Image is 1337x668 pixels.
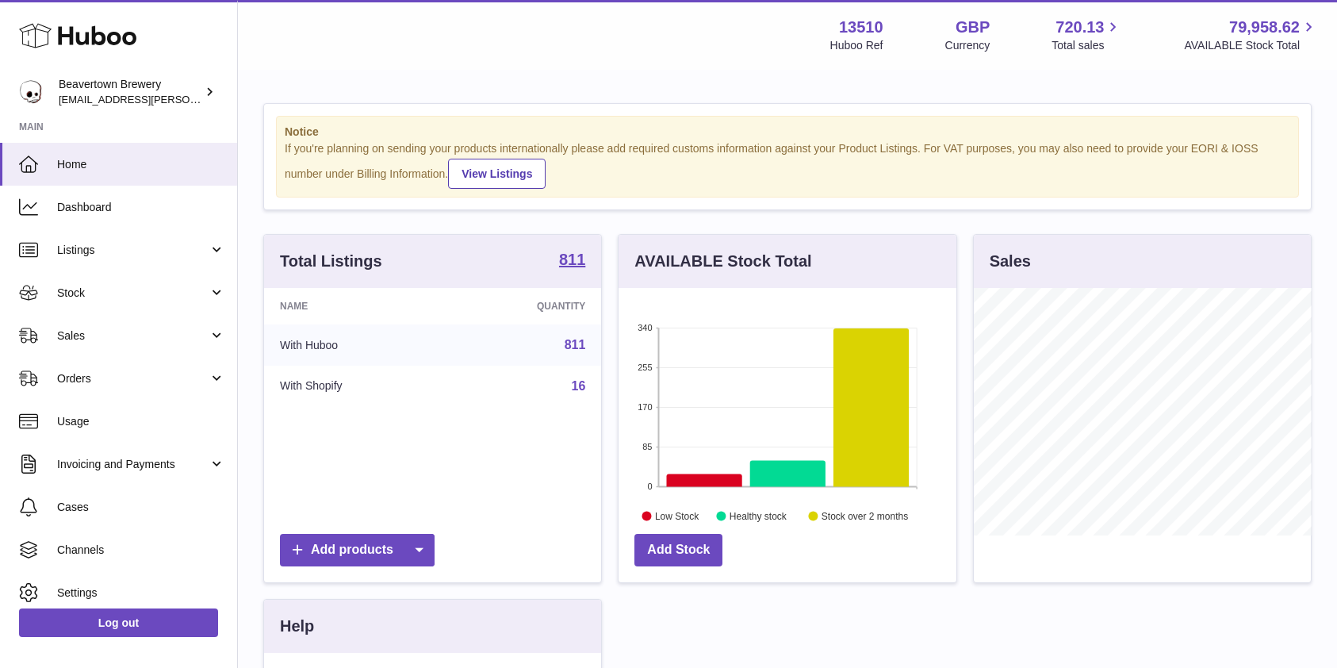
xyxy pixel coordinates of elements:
[655,510,699,521] text: Low Stock
[643,442,653,451] text: 85
[57,500,225,515] span: Cases
[57,286,209,301] span: Stock
[839,17,883,38] strong: 13510
[1055,17,1104,38] span: 720.13
[57,543,225,558] span: Channels
[285,141,1290,189] div: If you're planning on sending your products internationally please add required customs informati...
[264,288,446,324] th: Name
[634,534,722,566] a: Add Stock
[1184,17,1318,53] a: 79,958.62 AVAILABLE Stock Total
[638,363,652,372] text: 255
[448,159,546,189] a: View Listings
[57,371,209,386] span: Orders
[638,402,652,412] text: 170
[19,608,218,637] a: Log out
[264,324,446,366] td: With Huboo
[57,157,225,172] span: Home
[572,379,586,393] a: 16
[446,288,601,324] th: Quantity
[57,585,225,601] span: Settings
[285,125,1290,140] strong: Notice
[956,17,990,38] strong: GBP
[280,534,435,566] a: Add products
[559,251,585,271] a: 811
[730,510,787,521] text: Healthy stock
[1052,38,1122,53] span: Total sales
[1229,17,1300,38] span: 79,958.62
[822,510,908,521] text: Stock over 2 months
[57,328,209,344] span: Sales
[945,38,990,53] div: Currency
[59,77,201,107] div: Beavertown Brewery
[57,457,209,472] span: Invoicing and Payments
[280,251,382,272] h3: Total Listings
[57,414,225,429] span: Usage
[830,38,883,53] div: Huboo Ref
[1184,38,1318,53] span: AVAILABLE Stock Total
[264,366,446,407] td: With Shopify
[57,243,209,258] span: Listings
[1052,17,1122,53] a: 720.13 Total sales
[638,323,652,332] text: 340
[565,338,586,351] a: 811
[559,251,585,267] strong: 811
[59,93,318,106] span: [EMAIL_ADDRESS][PERSON_NAME][DOMAIN_NAME]
[19,80,43,104] img: kit.lowe@beavertownbrewery.co.uk
[57,200,225,215] span: Dashboard
[634,251,811,272] h3: AVAILABLE Stock Total
[280,616,314,637] h3: Help
[648,482,653,491] text: 0
[990,251,1031,272] h3: Sales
